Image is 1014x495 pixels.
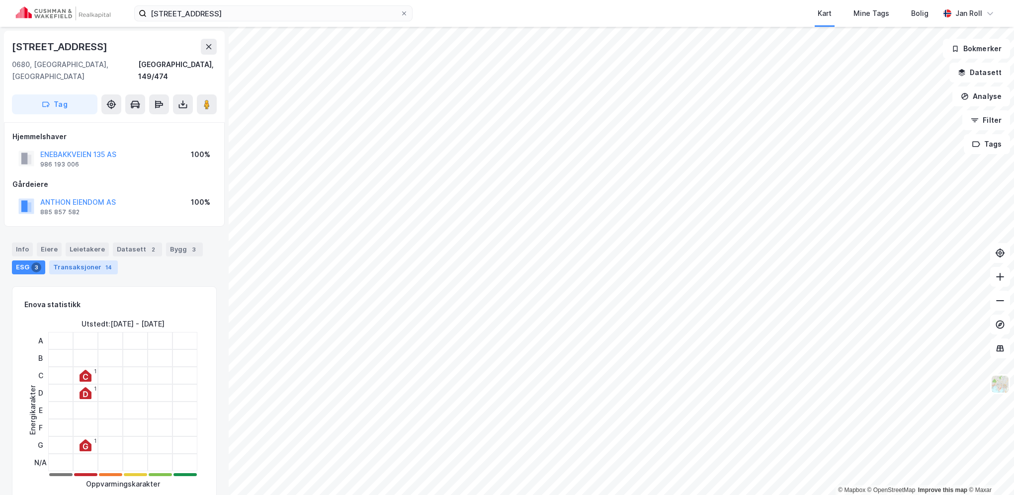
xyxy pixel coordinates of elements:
[955,7,982,19] div: Jan Roll
[34,367,47,384] div: C
[964,447,1014,495] iframe: Chat Widget
[40,208,80,216] div: 885 857 582
[34,436,47,454] div: G
[911,7,929,19] div: Bolig
[34,349,47,367] div: B
[86,478,160,490] div: Oppvarmingskarakter
[838,487,865,494] a: Mapbox
[943,39,1010,59] button: Bokmerker
[918,487,967,494] a: Improve this map
[66,243,109,256] div: Leietakere
[82,318,165,330] div: Utstedt : [DATE] - [DATE]
[24,299,81,311] div: Enova statistikk
[12,39,109,55] div: [STREET_ADDRESS]
[34,402,47,419] div: E
[147,6,400,21] input: Søk på adresse, matrikkel, gårdeiere, leietakere eller personer
[12,243,33,256] div: Info
[94,368,96,374] div: 1
[37,243,62,256] div: Eiere
[853,7,889,19] div: Mine Tags
[12,94,97,114] button: Tag
[867,487,916,494] a: OpenStreetMap
[34,454,47,471] div: N/A
[191,196,210,208] div: 100%
[94,438,96,444] div: 1
[148,245,158,254] div: 2
[12,260,45,274] div: ESG
[952,86,1010,106] button: Analyse
[40,161,79,168] div: 986 193 006
[12,178,216,190] div: Gårdeiere
[991,375,1010,394] img: Z
[138,59,217,82] div: [GEOGRAPHIC_DATA], 149/474
[16,6,110,20] img: cushman-wakefield-realkapital-logo.202ea83816669bd177139c58696a8fa1.svg
[34,419,47,436] div: F
[31,262,41,272] div: 3
[818,7,832,19] div: Kart
[962,110,1010,130] button: Filter
[166,243,203,256] div: Bygg
[34,332,47,349] div: A
[27,385,39,435] div: Energikarakter
[113,243,162,256] div: Datasett
[94,386,96,392] div: 1
[949,63,1010,82] button: Datasett
[964,447,1014,495] div: Kontrollprogram for chat
[103,262,114,272] div: 14
[49,260,118,274] div: Transaksjoner
[964,134,1010,154] button: Tags
[191,149,210,161] div: 100%
[12,131,216,143] div: Hjemmelshaver
[12,59,138,82] div: 0680, [GEOGRAPHIC_DATA], [GEOGRAPHIC_DATA]
[34,384,47,402] div: D
[189,245,199,254] div: 3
